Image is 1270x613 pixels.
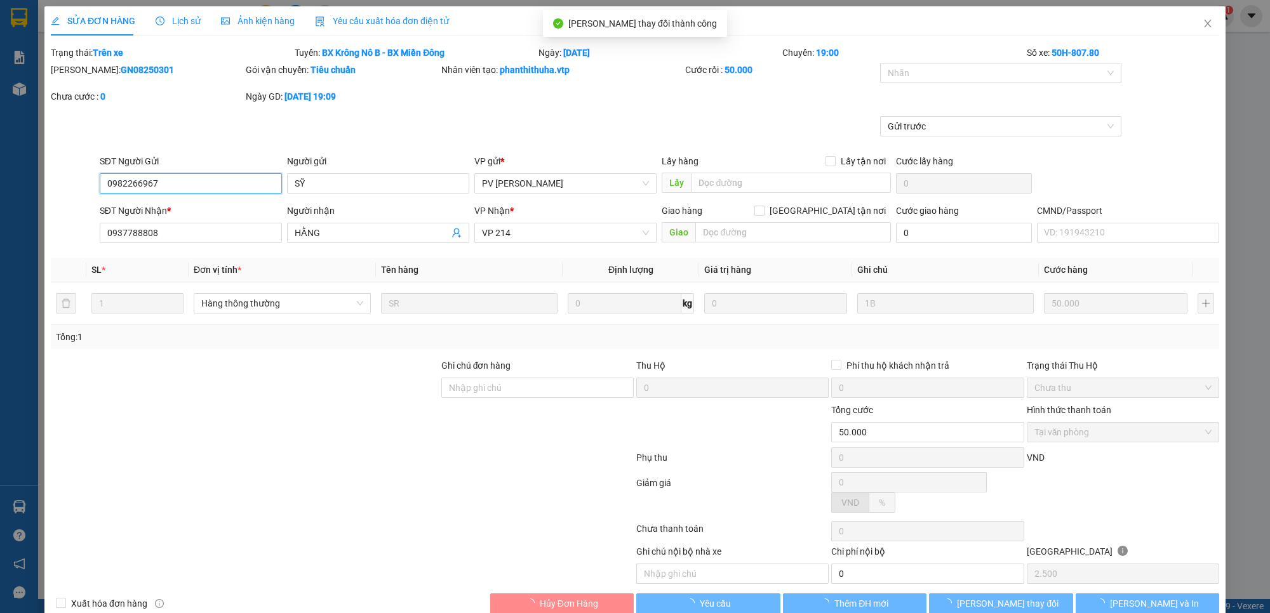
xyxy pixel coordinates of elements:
[662,156,698,166] span: Lấy hàng
[841,359,954,372] span: Phí thu hộ khách nhận trả
[635,522,830,544] div: Chưa thanh toán
[704,293,847,313] input: 0
[537,46,781,60] div: Ngày:
[662,173,691,193] span: Lấy
[51,16,60,25] span: edit
[311,65,356,75] b: Tiêu chuẩn
[287,154,469,168] div: Người gửi
[500,65,570,75] b: phanthithuha.vtp
[100,91,105,102] b: 0
[1198,293,1214,313] button: plus
[852,258,1039,282] th: Ghi chú
[381,265,418,275] span: Tên hàng
[896,173,1031,194] input: Cước lấy hàng
[691,173,891,193] input: Dọc đường
[100,154,282,168] div: SĐT Người Gửi
[1027,544,1219,564] div: [GEOGRAPHIC_DATA]
[1052,48,1099,58] b: 50H-807.80
[56,330,490,344] div: Tổng: 1
[441,63,683,77] div: Nhân viên tạo:
[441,360,511,371] label: Ghi chú đơn hàng
[1027,452,1045,463] span: VND
[1044,293,1187,313] input: 0
[56,293,76,313] button: delete
[221,16,230,25] span: picture
[451,228,462,238] span: user-add
[66,597,152,610] span: Xuất hóa đơn hàng
[482,223,649,242] span: VP 214
[568,18,717,29] span: [PERSON_NAME] thay đổi thành công
[526,598,540,607] span: loading
[636,564,829,584] input: Nhập ghi chú
[1110,597,1199,610] span: [PERSON_NAME] và In
[820,598,834,607] span: loading
[1027,405,1111,415] label: Hình thức thanh toán
[957,597,1059,610] span: [PERSON_NAME] thay đổi
[474,154,657,168] div: VP gửi
[51,63,243,77] div: [PERSON_NAME]:
[896,206,959,216] label: Cước giao hàng
[121,65,174,75] b: GN08250301
[194,265,241,275] span: Đơn vị tính
[293,46,537,60] div: Tuyến:
[816,48,839,58] b: 19:00
[635,476,830,518] div: Giảm giá
[879,498,885,508] span: %
[155,599,164,608] span: info-circle
[765,204,891,218] span: [GEOGRAPHIC_DATA] tận nơi
[662,206,702,216] span: Giao hàng
[635,451,830,473] div: Phụ thu
[441,378,634,398] input: Ghi chú đơn hàng
[1190,6,1226,42] button: Close
[50,46,293,60] div: Trạng thái:
[315,16,325,27] img: icon
[540,597,598,610] span: Hủy Đơn Hàng
[553,18,563,29] span: check-circle
[686,598,700,607] span: loading
[1027,359,1219,372] div: Trạng thái Thu Hộ
[725,65,752,75] b: 50.000
[100,204,282,218] div: SĐT Người Nhận
[246,63,438,77] div: Gói vận chuyển:
[51,89,243,103] div: Chưa cước :
[93,48,123,58] b: Trên xe
[841,498,859,508] span: VND
[91,265,102,275] span: SL
[636,544,829,564] div: Ghi chú nội bộ nhà xe
[1026,46,1220,60] div: Số xe:
[695,222,891,242] input: Dọc đường
[662,222,695,242] span: Giao
[201,294,363,313] span: Hàng thông thường
[636,360,665,371] span: Thu Hộ
[888,117,1114,136] span: Gửi trước
[563,48,590,58] b: [DATE]
[287,204,469,218] div: Người nhận
[156,16,164,25] span: clock-circle
[246,89,438,103] div: Ngày GD:
[1037,204,1219,218] div: CMND/Passport
[474,206,510,216] span: VP Nhận
[1118,546,1128,556] span: info-circle
[896,156,953,166] label: Cước lấy hàng
[315,16,449,26] span: Yêu cầu xuất hóa đơn điện tử
[700,597,731,610] span: Yêu cầu
[834,597,888,610] span: Thêm ĐH mới
[381,293,558,313] input: VD: Bàn, Ghế
[156,16,201,26] span: Lịch sử
[51,16,135,26] span: SỬA ĐƠN HÀNG
[896,223,1031,243] input: Cước giao hàng
[221,16,295,26] span: Ảnh kiện hàng
[943,598,957,607] span: loading
[1044,265,1088,275] span: Cước hàng
[284,91,336,102] b: [DATE] 19:09
[482,174,649,193] span: PV Gia Nghĩa
[1034,423,1212,442] span: Tại văn phòng
[322,48,444,58] b: BX Krông Nô B - BX Miền Đông
[831,544,1024,564] div: Chi phí nội bộ
[1034,378,1212,397] span: Chưa thu
[681,293,694,313] span: kg
[704,265,751,275] span: Giá trị hàng
[831,405,873,415] span: Tổng cước
[781,46,1025,60] div: Chuyến:
[608,265,653,275] span: Định lượng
